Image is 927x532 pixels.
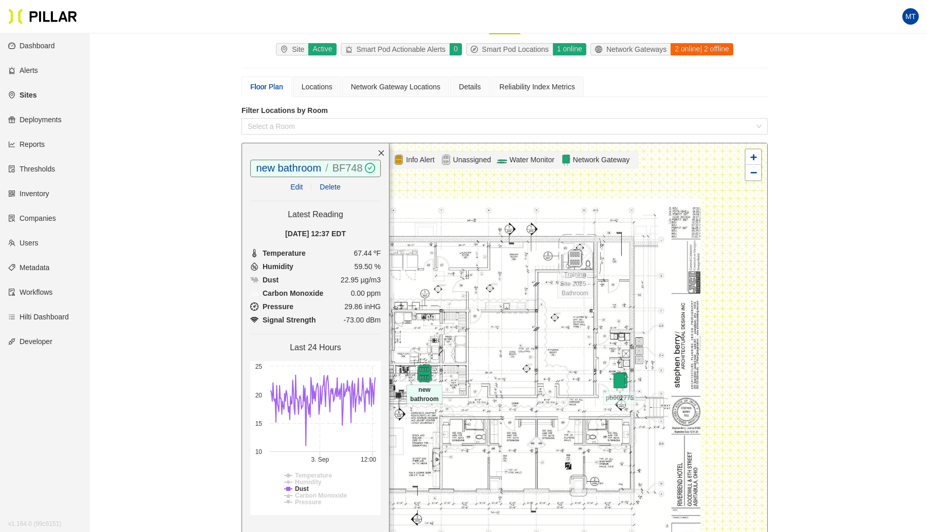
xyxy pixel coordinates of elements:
div: Network Gateways [591,44,671,55]
div: Reliability Index Metrics [499,81,575,92]
span: Training Site 2025 - Bathroom [557,270,593,298]
span: Network Gateway [571,154,632,165]
li: 67.44 ºF [250,248,381,259]
img: Pillar Technologies [8,8,77,25]
li: 0.00 ppm [250,288,381,299]
span: MT [905,8,916,25]
li: 59.50 % [250,261,381,272]
span: check-circle [363,163,375,173]
a: exceptionThresholds [8,165,55,173]
tspan: Dust [295,485,309,492]
span: Signal Strength [263,314,316,326]
text: 12:00 [361,456,376,463]
span: alert [345,46,357,53]
span: Temperature [263,248,306,259]
tspan: Carbon Monoxide [295,492,347,499]
tspan: 3. Sep [311,456,329,463]
a: barsHilti Dashboard [8,313,69,321]
a: teamUsers [8,239,39,247]
div: pb002775 [602,372,638,378]
tspan: Humidity [295,479,322,486]
span: global [595,46,606,53]
div: Training Site 2025 - Bathroom [557,249,593,268]
a: BF748 [332,162,363,174]
div: 1 online [552,43,586,55]
text: 20 [255,392,263,399]
span: Carbon Monoxide [263,288,323,299]
a: solutionCompanies [8,214,56,222]
div: Locations [302,81,332,92]
img: Flow-Monitor [497,154,507,166]
a: Edit [290,183,303,191]
span: / [325,162,328,174]
img: Unassigned [441,154,451,166]
a: giftDeployments [8,116,62,124]
div: Details [459,81,481,92]
div: 2 online | 2 offline [670,43,733,55]
img: gateway-online.42bf373e.svg [610,372,629,391]
img: Temperature [250,249,258,257]
a: qrcodeInventory [8,189,49,198]
span: Info Alert [404,154,436,165]
div: Smart Pod Locations [467,44,553,55]
tspan: Temperature [295,472,332,479]
img: Pressure [250,302,258,311]
img: Alert [394,154,404,166]
div: Site [276,44,308,55]
tspan: Pressure [295,499,322,506]
img: pod-online.97050380.svg [415,364,434,383]
span: Pressure [263,301,293,312]
span: close [378,149,385,157]
a: line-chartReports [8,140,45,148]
img: Humidity [250,262,258,271]
text: 10 [255,448,263,455]
div: 0 [449,43,462,55]
span: Water Monitor [507,154,556,165]
img: pod-unassigned.895f376b.svg [566,249,584,268]
text: 15 [255,420,263,427]
img: Carbon Monoxide [250,289,258,297]
text: 25 [255,363,263,370]
a: apiDeveloper [8,337,52,346]
span: Delete [320,181,340,193]
span: + [750,150,757,163]
h4: Latest Reading [250,210,381,220]
img: Pressure [250,316,258,324]
span: pb002775 [603,391,637,405]
li: 29.86 inHG [250,301,381,312]
span: compass [471,46,482,53]
span: Humidity [263,261,293,272]
a: tagMetadata [8,263,49,272]
img: Network Gateway [561,154,571,166]
span: Dust [263,274,279,286]
div: Floor Plan [250,81,283,92]
div: Network Gateway Locations [351,81,440,92]
div: Active [308,43,336,55]
a: dashboardDashboard [8,42,55,50]
span: Unassigned [451,154,493,165]
img: Dust [250,276,258,284]
a: new bathroom [256,162,321,174]
a: Zoom in [746,149,761,165]
div: new bathroom [406,364,442,383]
a: auditWorkflows [8,288,52,296]
span: environment [281,46,292,53]
label: Filter Locations by Room [242,105,768,116]
a: environmentSites [8,91,36,99]
h4: Last 24 Hours [250,343,381,353]
a: Zoom out [746,165,761,180]
a: alertAlerts [8,66,38,74]
span: − [750,166,757,179]
span: new bathroom [406,385,442,404]
div: [DATE] 12:37 EDT [250,228,381,239]
li: -73.00 dBm [250,314,381,326]
li: 22.95 µg/m3 [250,274,381,286]
a: alertSmart Pod Actionable Alerts0 [339,43,464,55]
div: Smart Pod Actionable Alerts [341,44,450,55]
